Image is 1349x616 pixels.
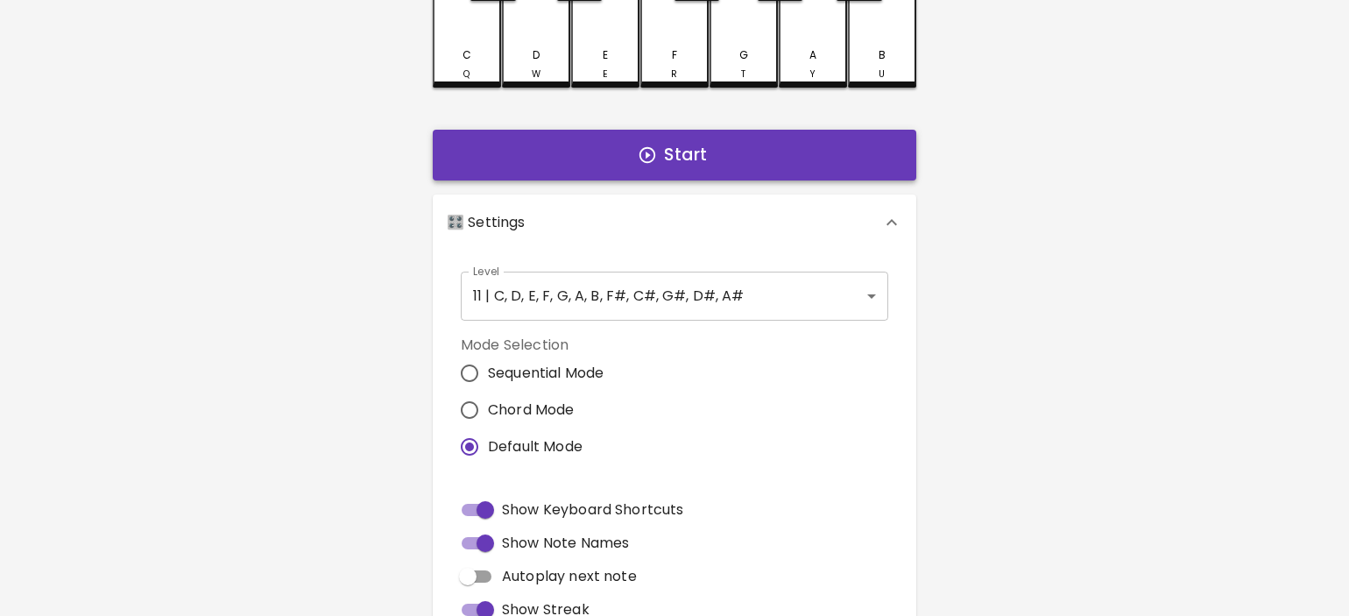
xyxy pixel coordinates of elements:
[532,67,540,81] div: W
[603,47,608,63] div: E
[502,566,637,587] span: Autoplay next note
[502,533,629,554] span: Show Note Names
[463,67,470,81] div: Q
[488,400,575,421] span: Chord Mode
[809,67,816,81] div: Y
[463,47,471,63] div: C
[488,363,604,384] span: Sequential Mode
[502,499,683,520] span: Show Keyboard Shortcuts
[671,67,677,81] div: R
[433,130,916,181] button: Start
[488,436,583,457] span: Default Mode
[433,195,916,251] div: 🎛️ Settings
[461,335,618,355] label: Mode Selection
[461,272,888,321] div: 11 | C, D, E, F, G, A, B, F#, C#, G#, D#, A#
[739,47,748,63] div: G
[603,67,608,81] div: E
[533,47,540,63] div: D
[809,47,816,63] div: A
[447,212,526,233] p: 🎛️ Settings
[879,47,886,63] div: B
[473,264,500,279] label: Level
[672,47,677,63] div: F
[741,67,745,81] div: T
[879,67,885,81] div: U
